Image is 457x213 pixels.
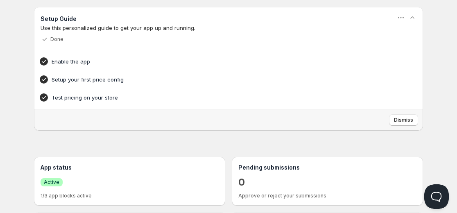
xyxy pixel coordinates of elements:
a: 0 [238,176,245,189]
span: Active [44,179,59,186]
button: Dismiss [389,114,418,126]
p: 1/3 app blocks active [41,193,219,199]
h3: Pending submissions [238,163,416,172]
h3: App status [41,163,219,172]
iframe: Help Scout Beacon - Open [424,184,449,209]
p: Approve or reject your submissions [238,193,416,199]
h4: Test pricing on your store [52,93,380,102]
h3: Setup Guide [41,15,77,23]
p: Done [50,36,63,43]
p: Use this personalized guide to get your app up and running. [41,24,416,32]
span: Dismiss [394,117,413,123]
a: SuccessActive [41,178,63,186]
h4: Setup your first price config [52,75,380,84]
h4: Enable the app [52,57,380,66]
